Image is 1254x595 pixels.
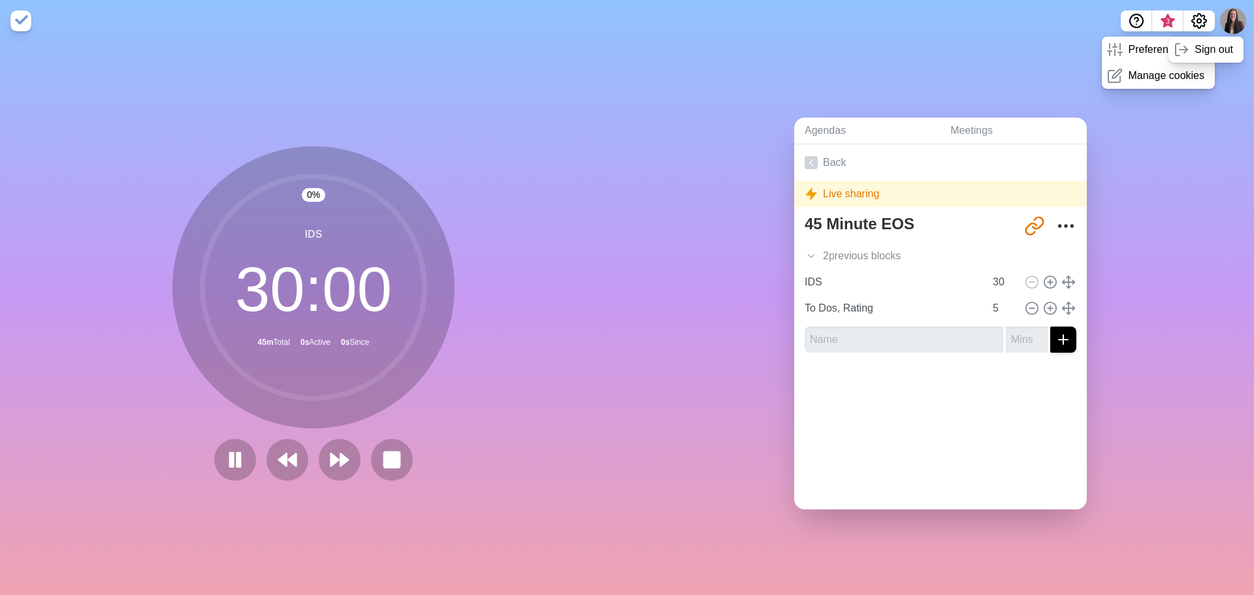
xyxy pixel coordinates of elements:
input: Mins [1006,327,1048,353]
input: Name [805,327,1003,353]
a: Agendas [794,118,940,144]
span: s [895,248,901,264]
p: Preferences [1128,42,1184,57]
button: Share link [1021,213,1048,239]
button: Help [1121,10,1152,31]
button: Settings [1183,10,1215,31]
input: Mins [988,295,1019,321]
div: Live sharing [794,181,1087,207]
input: Mins [988,269,1019,295]
p: Manage cookies [1128,68,1204,84]
input: Name [799,269,985,295]
span: 3 [1163,16,1173,27]
a: Meetings [940,118,1087,144]
input: Name [799,295,985,321]
button: What’s new [1152,10,1183,31]
p: Sign out [1195,42,1233,57]
button: More [1053,213,1079,239]
img: timeblocks logo [10,10,31,31]
a: Back [794,144,1087,181]
div: 2 previous block [794,243,1087,269]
